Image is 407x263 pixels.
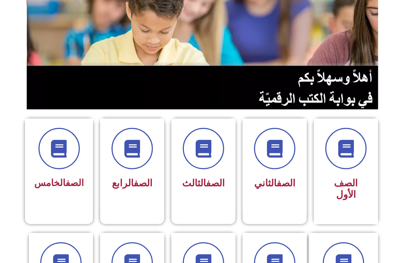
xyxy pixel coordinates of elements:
[334,177,358,200] span: الصف الأول
[206,177,225,189] a: الصف
[134,177,153,189] a: الصف
[66,177,84,188] a: الصف
[182,177,225,189] span: الثالث
[277,177,295,189] a: الصف
[34,177,84,188] span: الخامس
[112,177,153,189] span: الرابع
[254,177,295,189] span: الثاني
